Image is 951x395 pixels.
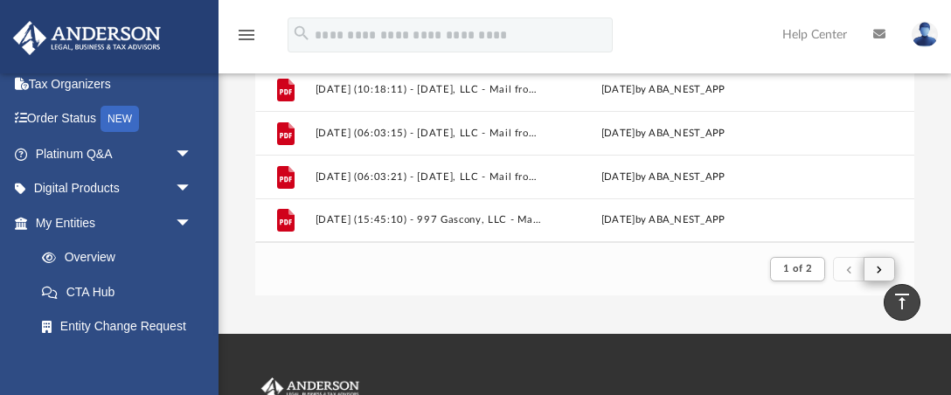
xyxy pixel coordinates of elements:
div: [DATE] by ABA_NEST_APP [550,170,777,185]
img: User Pic [912,22,938,47]
i: vertical_align_top [892,291,913,312]
a: Digital Productsarrow_drop_down [12,171,219,206]
i: search [292,24,311,43]
span: 1 of 2 [783,264,812,274]
a: My Entitiesarrow_drop_down [12,205,219,240]
button: 1 of 2 [770,257,825,281]
a: Entity Change Request [24,309,219,344]
img: Anderson Advisors Platinum Portal [8,21,166,55]
button: [DATE] (06:03:15) - [DATE], LLC - Mail from IRS.pdf [315,128,542,139]
span: arrow_drop_down [175,171,210,207]
a: menu [236,33,257,45]
button: [DATE] (10:18:11) - [DATE], LLC - Mail from CONNECTION REALTY INC.pdf [315,84,542,95]
a: vertical_align_top [884,284,920,321]
a: Platinum Q&Aarrow_drop_down [12,136,219,171]
div: [DATE] by ABA_NEST_APP [550,82,777,98]
a: Overview [24,240,219,275]
div: NEW [101,106,139,132]
i: menu [236,24,257,45]
div: [DATE] by ABA_NEST_APP [550,212,777,228]
button: [DATE] (15:45:10) - 997 Gascony, LLC - Mail from JPMorgan Chase Bank, N.A..pdf [315,214,542,225]
a: Order StatusNEW [12,101,219,137]
a: CTA Hub [24,274,219,309]
a: Tax Organizers [12,66,219,101]
span: arrow_drop_down [175,136,210,172]
div: [DATE] by ABA_NEST_APP [550,126,777,142]
span: arrow_drop_down [175,205,210,241]
button: [DATE] (06:03:21) - [DATE], LLC - Mail from Internal Revenue Service.pdf [315,171,542,183]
